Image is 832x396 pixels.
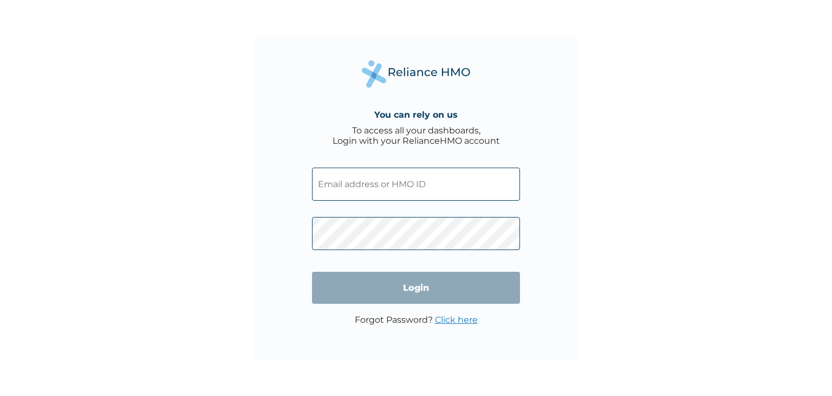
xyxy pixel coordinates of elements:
p: Forgot Password? [355,315,478,325]
img: Reliance Health's Logo [362,60,470,88]
input: Login [312,272,520,304]
a: Click here [435,315,478,325]
div: To access all your dashboards, Login with your RelianceHMO account [333,125,500,146]
h4: You can rely on us [374,110,458,120]
input: Email address or HMO ID [312,168,520,201]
